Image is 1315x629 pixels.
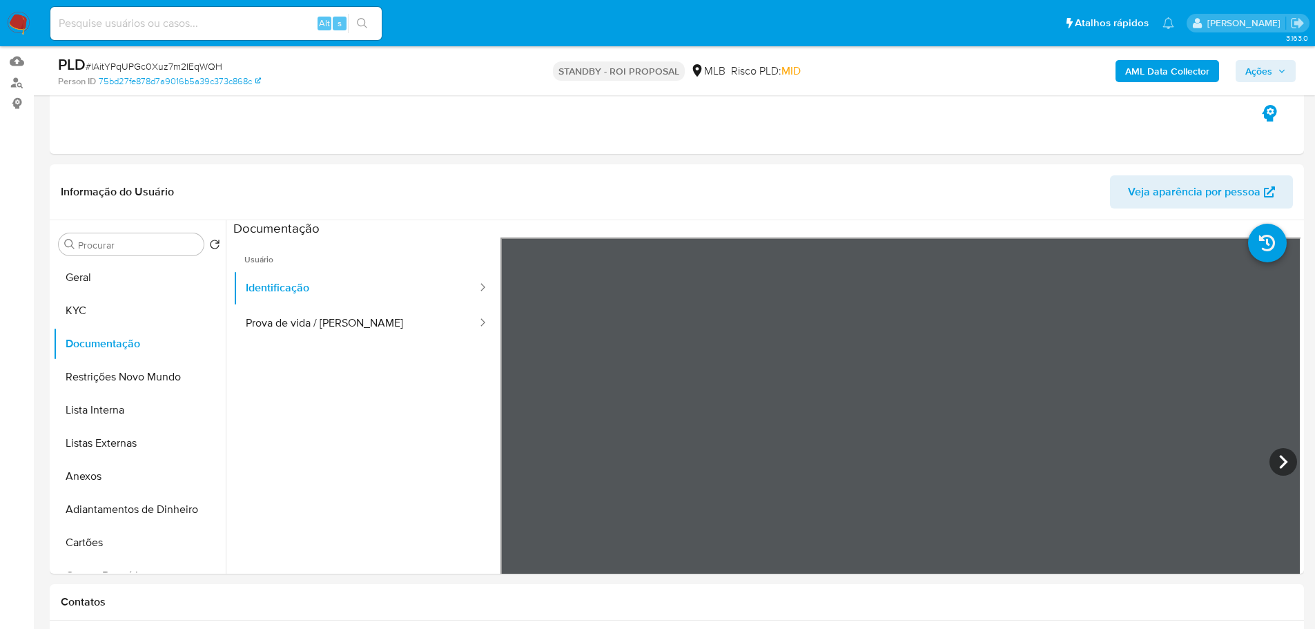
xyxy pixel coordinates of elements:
a: Sair [1290,16,1305,30]
span: Ações [1245,60,1272,82]
p: lucas.portella@mercadolivre.com [1207,17,1285,30]
p: STANDBY - ROI PROPOSAL [553,61,685,81]
span: MID [781,63,801,79]
span: Risco PLD: [731,64,801,79]
button: Adiantamentos de Dinheiro [53,493,226,526]
button: Lista Interna [53,394,226,427]
button: KYC [53,294,226,327]
b: AML Data Collector [1125,60,1209,82]
button: Ações [1236,60,1296,82]
b: PLD [58,53,86,75]
button: Listas Externas [53,427,226,460]
input: Procurar [78,239,198,251]
span: # lAitYPqUPGc0Xuz7m2IEqWQH [86,59,222,73]
span: s [338,17,342,30]
button: Documentação [53,327,226,360]
button: Geral [53,261,226,294]
b: Person ID [58,75,96,88]
button: Restrições Novo Mundo [53,360,226,394]
button: Anexos [53,460,226,493]
a: Notificações [1162,17,1174,29]
h1: Informação do Usuário [61,185,174,199]
h1: Contatos [61,595,1293,609]
span: Veja aparência por pessoa [1128,175,1260,209]
button: Cartões [53,526,226,559]
button: search-icon [348,14,376,33]
button: Retornar ao pedido padrão [209,239,220,254]
input: Pesquise usuários ou casos... [50,14,382,32]
button: Procurar [64,239,75,250]
button: Contas Bancárias [53,559,226,592]
a: 75bd27fe878d7a9016b5a39c373c868c [99,75,261,88]
span: Atalhos rápidos [1075,16,1149,30]
span: Alt [319,17,330,30]
div: MLB [690,64,725,79]
button: Veja aparência por pessoa [1110,175,1293,209]
button: AML Data Collector [1116,60,1219,82]
span: 3.163.0 [1286,32,1308,43]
